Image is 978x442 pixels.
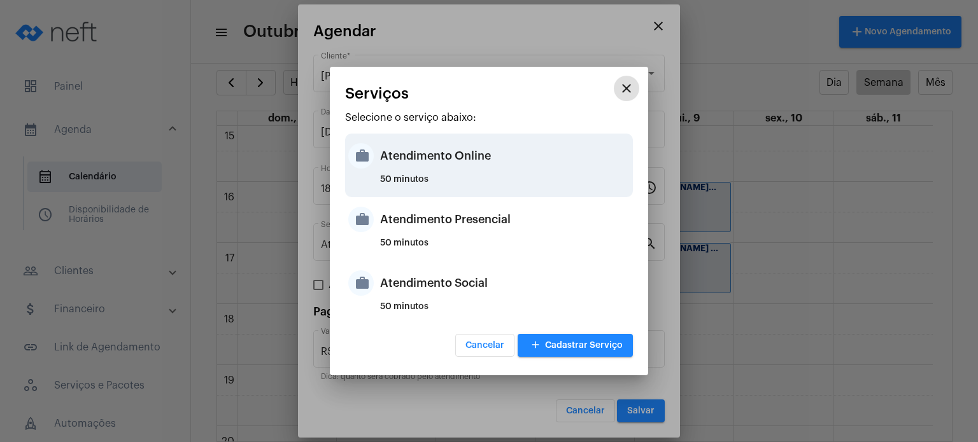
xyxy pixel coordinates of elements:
[380,302,630,321] div: 50 minutos
[380,175,630,194] div: 50 minutos
[619,81,634,96] mat-icon: close
[348,143,374,169] mat-icon: work
[380,238,630,258] div: 50 minutos
[528,337,543,354] mat-icon: add
[345,112,633,123] p: Selecione o serviço abaixo:
[345,85,409,102] span: Serviços
[380,264,630,302] div: Atendimento Social
[380,137,630,175] div: Atendimento Online
[380,200,630,238] div: Atendimento Presencial
[518,334,633,357] button: Cadastrar Serviço
[348,270,374,296] mat-icon: work
[528,341,623,350] span: Cadastrar Serviço
[455,334,514,357] button: Cancelar
[465,341,504,350] span: Cancelar
[348,207,374,232] mat-icon: work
